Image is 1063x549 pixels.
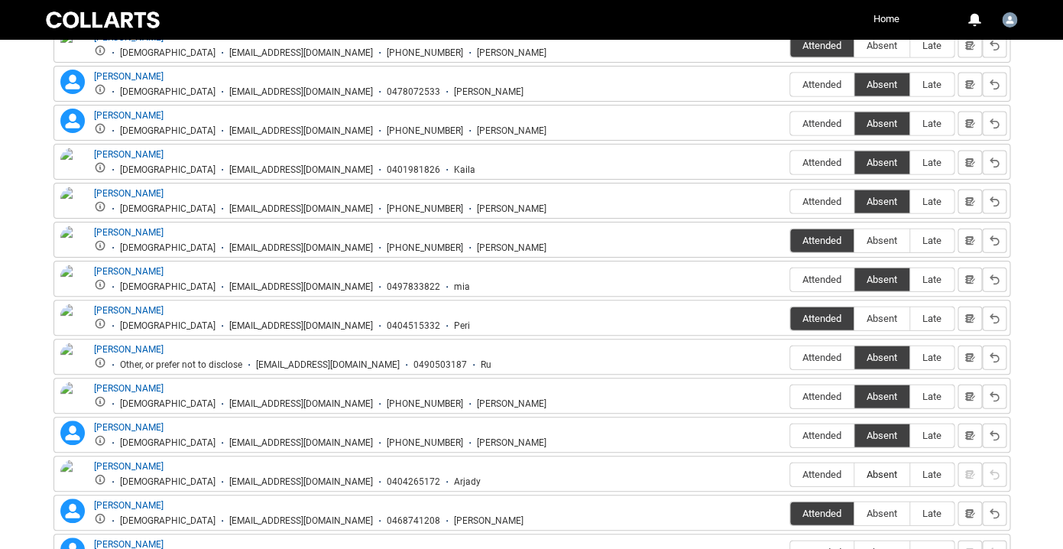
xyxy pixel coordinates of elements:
[120,203,216,215] div: [DEMOGRAPHIC_DATA]
[454,476,481,488] div: Arjady
[790,469,854,480] span: Attended
[790,313,854,324] span: Attended
[229,47,373,59] div: [EMAIL_ADDRESS][DOMAIN_NAME]
[387,86,440,98] div: 0478072533
[94,71,164,82] a: [PERSON_NAME]
[60,31,85,64] img: Jeesa Johnson
[958,34,982,58] button: Notes
[854,118,909,129] span: Absent
[120,281,216,293] div: [DEMOGRAPHIC_DATA]
[94,383,164,394] a: [PERSON_NAME]
[958,229,982,253] button: Notes
[60,70,85,94] lightning-icon: Joyce Feniquito
[60,187,85,220] img: Libby Wilson
[910,196,954,207] span: Late
[229,515,373,527] div: [EMAIL_ADDRESS][DOMAIN_NAME]
[94,344,164,355] a: [PERSON_NAME]
[94,305,164,316] a: [PERSON_NAME]
[910,40,954,51] span: Late
[94,227,164,238] a: [PERSON_NAME]
[790,79,854,90] span: Attended
[790,157,854,168] span: Attended
[387,242,463,254] div: [PHONE_NUMBER]
[229,437,373,449] div: [EMAIL_ADDRESS][DOMAIN_NAME]
[60,265,85,298] img: Mia Gwynne
[94,149,164,160] a: [PERSON_NAME]
[854,235,909,246] span: Absent
[870,8,903,31] a: Home
[982,463,1006,487] button: Reset
[229,398,373,410] div: [EMAIL_ADDRESS][DOMAIN_NAME]
[229,125,373,137] div: [EMAIL_ADDRESS][DOMAIN_NAME]
[854,157,909,168] span: Absent
[60,460,85,504] img: Segundo Martinez Asayac
[94,461,164,472] a: [PERSON_NAME]
[854,79,909,90] span: Absent
[120,86,216,98] div: [DEMOGRAPHIC_DATA]
[60,109,85,133] lightning-icon: Jude Miles
[982,34,1006,58] button: Reset
[854,196,909,207] span: Absent
[982,307,1006,331] button: Reset
[854,430,909,441] span: Absent
[120,359,242,371] div: Other, or prefer not to disclose
[998,6,1021,31] button: User Profile Mark.Egan
[60,304,85,337] img: Peri Watson
[982,151,1006,175] button: Reset
[387,398,463,410] div: [PHONE_NUMBER]
[790,235,854,246] span: Attended
[790,40,854,51] span: Attended
[982,190,1006,214] button: Reset
[958,502,982,526] button: Notes
[120,242,216,254] div: [DEMOGRAPHIC_DATA]
[120,437,216,449] div: [DEMOGRAPHIC_DATA]
[982,268,1006,292] button: Reset
[120,164,216,176] div: [DEMOGRAPHIC_DATA]
[477,242,546,254] div: [PERSON_NAME]
[910,118,954,129] span: Late
[982,229,1006,253] button: Reset
[477,203,546,215] div: [PERSON_NAME]
[60,499,85,523] lightning-icon: Shayla Roberts
[387,281,440,293] div: 0497833822
[120,515,216,527] div: [DEMOGRAPHIC_DATA]
[477,437,546,449] div: [PERSON_NAME]
[120,476,216,488] div: [DEMOGRAPHIC_DATA]
[94,500,164,511] a: [PERSON_NAME]
[1002,12,1017,28] img: Mark.Egan
[120,125,216,137] div: [DEMOGRAPHIC_DATA]
[910,274,954,285] span: Late
[854,352,909,363] span: Absent
[982,346,1006,370] button: Reset
[229,164,373,176] div: [EMAIL_ADDRESS][DOMAIN_NAME]
[387,164,440,176] div: 0401981826
[387,515,440,527] div: 0468741208
[477,398,546,410] div: [PERSON_NAME]
[790,352,854,363] span: Attended
[60,421,85,445] lightning-icon: Salvatori Curro
[256,359,400,371] div: [EMAIL_ADDRESS][DOMAIN_NAME]
[120,398,216,410] div: [DEMOGRAPHIC_DATA]
[958,424,982,448] button: Notes
[958,268,982,292] button: Notes
[910,313,954,324] span: Late
[481,359,491,371] div: Ru
[387,203,463,215] div: [PHONE_NUMBER]
[854,391,909,402] span: Absent
[910,352,954,363] span: Late
[229,476,373,488] div: [EMAIL_ADDRESS][DOMAIN_NAME]
[387,320,440,332] div: 0404515332
[958,307,982,331] button: Notes
[454,515,523,527] div: [PERSON_NAME]
[60,148,85,181] img: Kaila DePaoli
[229,281,373,293] div: [EMAIL_ADDRESS][DOMAIN_NAME]
[477,47,546,59] div: [PERSON_NAME]
[982,502,1006,526] button: Reset
[120,320,216,332] div: [DEMOGRAPHIC_DATA]
[94,32,164,43] a: [PERSON_NAME]
[982,112,1006,136] button: Reset
[454,86,523,98] div: [PERSON_NAME]
[387,47,463,59] div: [PHONE_NUMBER]
[387,125,463,137] div: [PHONE_NUMBER]
[910,430,954,441] span: Late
